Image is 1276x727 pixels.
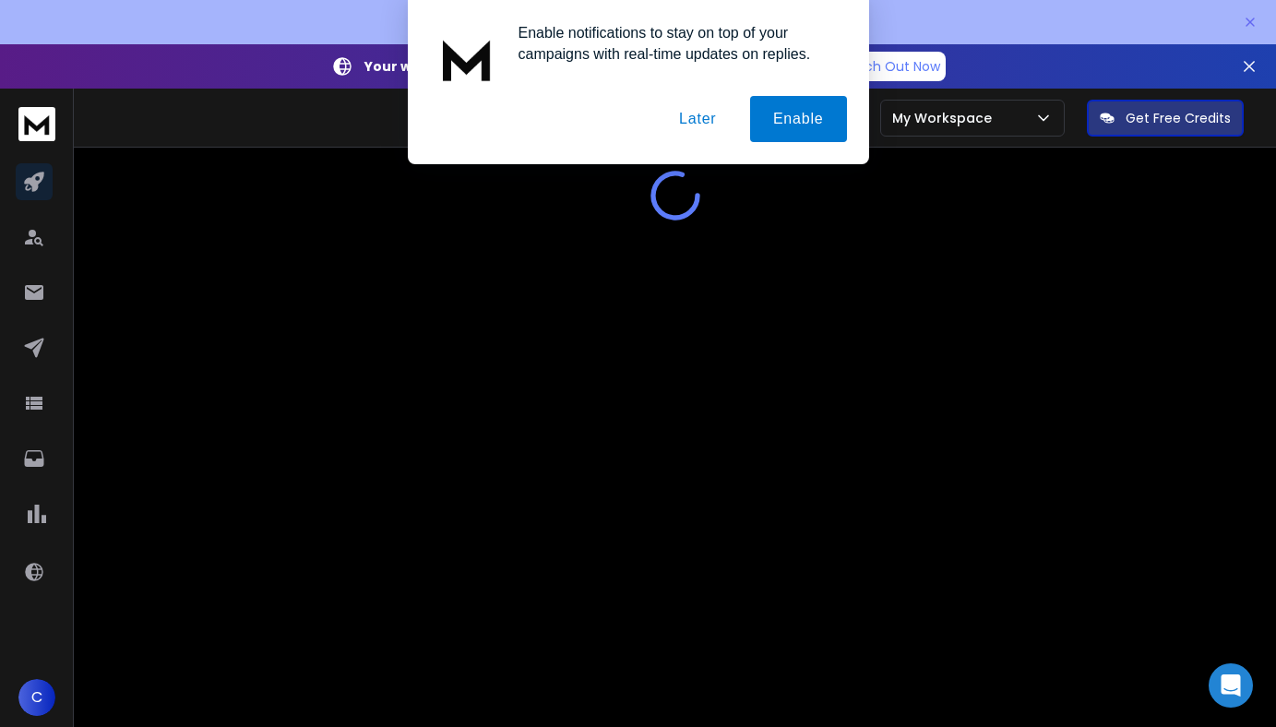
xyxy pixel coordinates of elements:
button: C [18,679,55,716]
button: Later [656,96,739,142]
img: notification icon [430,22,504,96]
button: Enable [750,96,847,142]
div: Open Intercom Messenger [1209,663,1253,708]
div: Enable notifications to stay on top of your campaigns with real-time updates on replies. [504,22,847,65]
